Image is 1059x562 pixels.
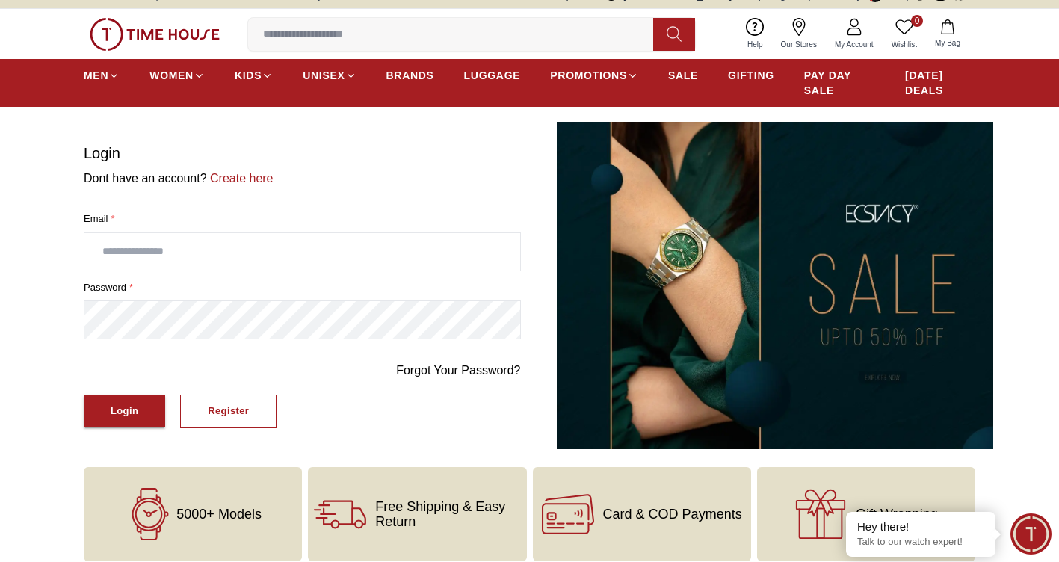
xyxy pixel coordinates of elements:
[180,395,277,428] button: Register
[84,280,521,295] label: password
[386,62,434,89] a: BRANDS
[176,507,262,522] span: 5000+ Models
[235,68,262,83] span: KIDS
[464,68,521,83] span: LUGGAGE
[728,62,774,89] a: GIFTING
[149,62,205,89] a: WOMEN
[905,68,975,98] span: [DATE] DEALS
[883,15,926,53] a: 0Wishlist
[464,62,521,89] a: LUGGAGE
[84,395,165,427] button: Login
[375,499,520,529] span: Free Shipping & Easy Return
[668,68,698,83] span: SALE
[886,39,923,50] span: Wishlist
[728,68,774,83] span: GIFTING
[90,18,220,51] img: ...
[926,16,969,52] button: My Bag
[668,62,698,89] a: SALE
[603,507,742,522] span: Card & COD Payments
[84,211,521,226] label: Email
[396,362,520,380] a: Forgot Your Password?
[857,536,984,549] p: Talk to our watch expert!
[84,143,521,164] h1: Login
[207,172,274,185] a: Create here
[775,39,823,50] span: Our Stores
[856,507,938,522] span: Gift Wrapping
[1010,513,1052,555] div: Chat Widget
[550,62,638,89] a: PROMOTIONS
[111,403,138,420] div: Login
[741,39,769,50] span: Help
[386,68,434,83] span: BRANDS
[557,122,994,449] img: ...
[905,62,975,104] a: [DATE] DEALS
[208,403,249,420] div: Register
[149,68,194,83] span: WOMEN
[84,68,108,83] span: MEN
[303,62,356,89] a: UNISEX
[84,62,120,89] a: MEN
[804,68,875,98] span: PAY DAY SALE
[804,62,875,104] a: PAY DAY SALE
[550,68,627,83] span: PROMOTIONS
[857,519,984,534] div: Hey there!
[84,170,521,188] p: Dont have an account?
[829,39,880,50] span: My Account
[738,15,772,53] a: Help
[911,15,923,27] span: 0
[929,37,966,49] span: My Bag
[772,15,826,53] a: Our Stores
[235,62,273,89] a: KIDS
[303,68,345,83] span: UNISEX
